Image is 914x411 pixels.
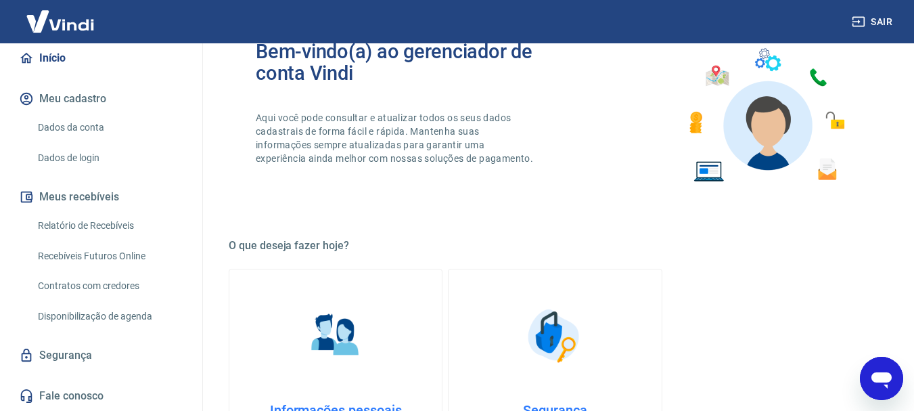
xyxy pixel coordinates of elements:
[16,182,186,212] button: Meus recebíveis
[521,302,589,370] img: Segurança
[256,111,536,165] p: Aqui você pode consultar e atualizar todos os seus dados cadastrais de forma fácil e rápida. Mant...
[16,84,186,114] button: Meu cadastro
[32,303,186,330] a: Disponibilização de agenda
[32,114,186,142] a: Dados da conta
[860,357,903,400] iframe: Botão para abrir a janela de mensagens
[302,302,369,370] img: Informações pessoais
[229,239,882,253] h5: O que deseja fazer hoje?
[32,242,186,270] a: Recebíveis Futuros Online
[32,212,186,240] a: Relatório de Recebíveis
[32,272,186,300] a: Contratos com credores
[16,43,186,73] a: Início
[256,41,555,84] h2: Bem-vindo(a) ao gerenciador de conta Vindi
[677,41,854,190] img: Imagem de um avatar masculino com diversos icones exemplificando as funcionalidades do gerenciado...
[16,341,186,370] a: Segurança
[16,1,104,42] img: Vindi
[16,381,186,411] a: Fale conosco
[32,144,186,172] a: Dados de login
[849,9,898,35] button: Sair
